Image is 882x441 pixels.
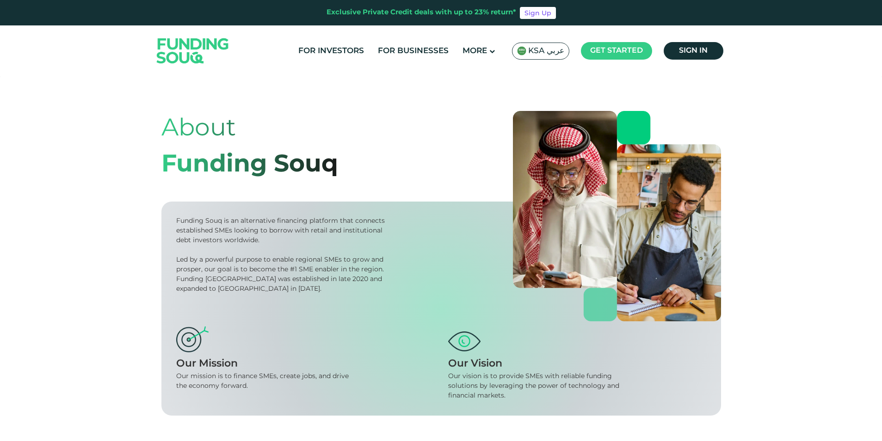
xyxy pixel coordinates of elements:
a: Sign in [664,42,723,60]
div: Funding Souq [161,147,338,183]
span: More [463,47,487,55]
a: Sign Up [520,7,556,19]
span: Sign in [679,47,708,54]
span: KSA عربي [528,46,564,56]
img: about-us-banner [513,111,721,321]
span: Get started [590,47,643,54]
a: For Businesses [376,43,451,59]
div: Our mission is to finance SMEs, create jobs, and drive the economy forward. [176,372,357,391]
div: Our Vision [448,356,706,372]
div: Funding Souq is an alternative financing platform that connects established SMEs looking to borro... [176,216,388,245]
div: Led by a powerful purpose to enable regional SMEs to grow and prosper, our goal is to become the ... [176,255,388,294]
div: Exclusive Private Credit deals with up to 23% return* [327,7,516,18]
img: Logo [148,27,238,74]
img: mission [176,326,209,352]
div: About [161,111,338,147]
div: Our Mission [176,356,434,372]
div: Our vision is to provide SMEs with reliable funding solutions by leveraging the power of technolo... [448,372,629,401]
img: vision [448,331,481,351]
img: SA Flag [517,46,526,55]
a: For Investors [296,43,366,59]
